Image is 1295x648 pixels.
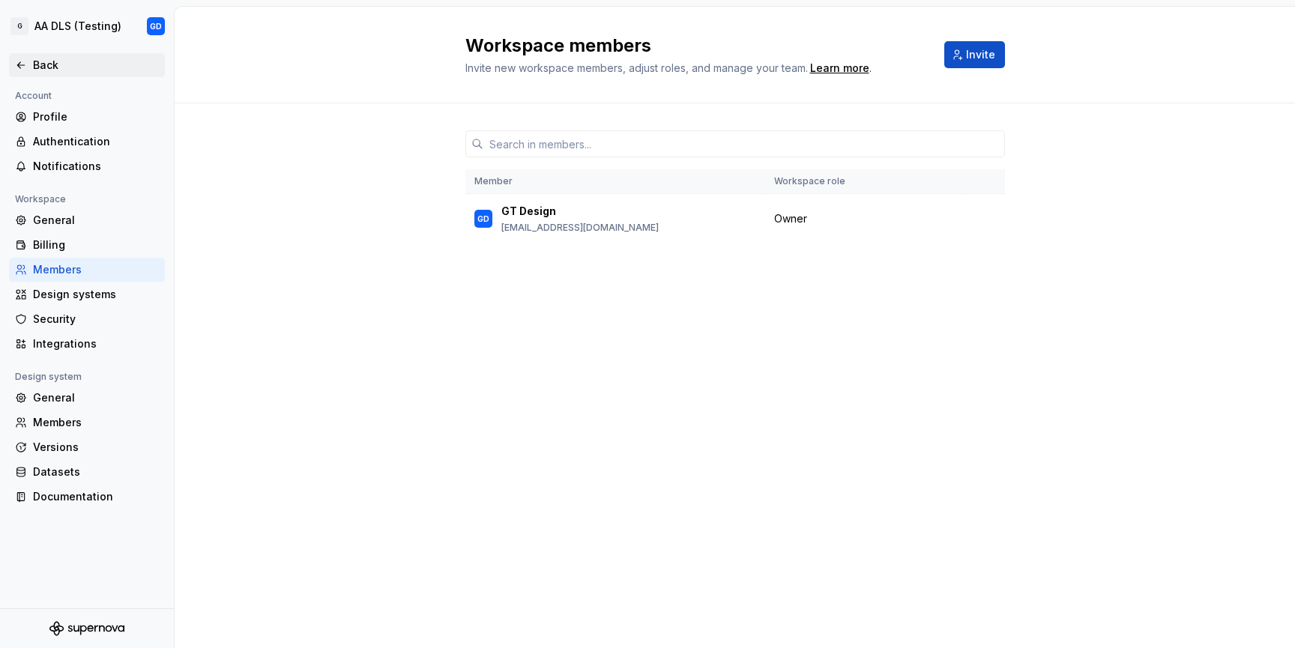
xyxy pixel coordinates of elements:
a: Learn more [810,61,869,76]
div: Design systems [33,287,159,302]
span: Invite [966,47,995,62]
button: Invite [944,41,1005,68]
div: Notifications [33,159,159,174]
div: Profile [33,109,159,124]
div: Documentation [33,489,159,504]
span: . [808,63,872,74]
div: Integrations [33,336,159,351]
div: GD [150,20,162,32]
div: AA DLS (Testing) [34,19,121,34]
a: Design systems [9,282,165,306]
a: General [9,208,165,232]
div: General [33,213,159,228]
div: General [33,390,159,405]
a: Documentation [9,485,165,509]
a: Members [9,258,165,282]
th: Member [465,169,765,194]
div: Versions [33,440,159,455]
a: Notifications [9,154,165,178]
div: G [10,17,28,35]
a: Versions [9,435,165,459]
svg: Supernova Logo [49,621,124,636]
div: Workspace [9,190,72,208]
a: Integrations [9,332,165,356]
div: Security [33,312,159,327]
a: Members [9,411,165,434]
div: GD [477,211,489,226]
a: Profile [9,105,165,129]
button: GAA DLS (Testing)GD [3,10,171,43]
a: Datasets [9,460,165,484]
input: Search in members... [483,130,1005,157]
div: Datasets [33,464,159,479]
span: Invite new workspace members, adjust roles, and manage your team. [465,61,808,74]
div: Billing [33,237,159,252]
h2: Workspace members [465,34,926,58]
a: General [9,386,165,410]
a: Billing [9,233,165,257]
div: Members [33,415,159,430]
span: Owner [774,211,807,226]
div: Authentication [33,134,159,149]
div: Design system [9,368,88,386]
th: Workspace role [765,169,966,194]
a: Security [9,307,165,331]
p: [EMAIL_ADDRESS][DOMAIN_NAME] [501,222,659,234]
a: Back [9,53,165,77]
div: Account [9,87,58,105]
div: Members [33,262,159,277]
div: Back [33,58,159,73]
p: GT Design [501,204,556,219]
a: Authentication [9,130,165,154]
